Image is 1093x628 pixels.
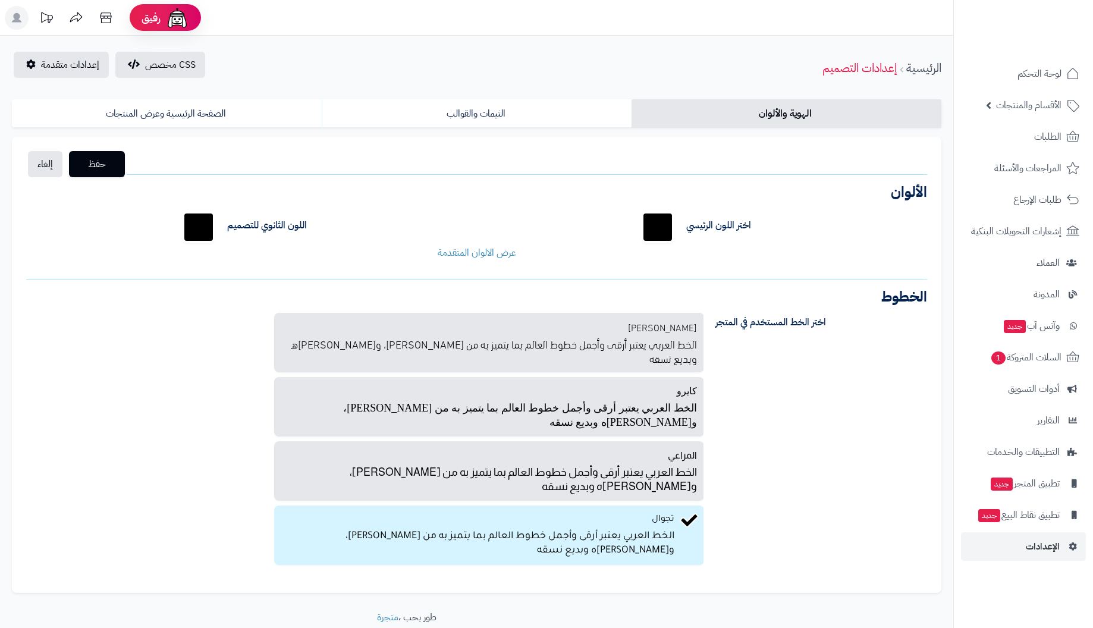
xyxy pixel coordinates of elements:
a: طلبات الإرجاع [961,186,1086,214]
span: تجوال [652,515,674,525]
span: العملاء [1037,255,1060,271]
a: لوحة التحكم [961,59,1086,88]
p: الخط العربي يعتبر أرقى وأجمل خطوط العالم بما يتميز به من [PERSON_NAME]، و[PERSON_NAME]ه وبديع نسقه [281,334,697,365]
span: كايرو [677,386,697,396]
button: CSS مخصص [115,52,205,78]
span: تطبيق المتجر [990,475,1060,492]
span: إعدادات متقدمة [41,58,99,72]
span: [PERSON_NAME] [628,320,697,334]
a: إعدادات متقدمة [14,52,109,78]
span: الإعدادات [1026,538,1060,555]
span: طلبات الإرجاع [1013,191,1061,208]
span: جديد [1004,320,1026,333]
span: الطلبات [1034,128,1061,145]
span: لوحة التحكم [1017,65,1061,82]
span: حفظ [78,157,115,171]
span: 1 [991,351,1006,365]
a: الرئيسية [906,59,941,77]
a: المدونة [961,280,1086,309]
a: الإعدادات [961,532,1086,561]
a: الطلبات [961,123,1086,151]
a: الصفحة الرئيسية وعرض المنتجات [12,99,322,128]
span: التقارير [1037,412,1060,429]
a: التطبيقات والخدمات [961,438,1086,466]
a: إشعارات التحويلات البنكية [961,217,1086,246]
span: CSS مخصص [145,58,196,72]
a: السلات المتروكة1 [961,343,1086,372]
button: حفظ [69,151,125,177]
a: عرض الالوان المتقدمة [438,246,516,260]
h3: الخطوط [26,290,927,304]
a: متجرة [377,610,398,624]
span: تطبيق نقاط البيع [977,507,1060,523]
a: المراجعات والأسئلة [961,154,1086,183]
span: المدونة [1034,286,1060,303]
a: تطبيق نقاط البيعجديد [961,501,1086,529]
a: الهوية والألوان [632,99,941,128]
label: اختر الخط المستخدم في المتجر [706,313,936,332]
a: التقارير [961,406,1086,435]
label: اختر اللون الرئيسي [686,219,751,233]
span: المراعي [668,450,697,460]
a: الثيمات والقوالب [322,99,632,128]
a: أدوات التسويق [961,375,1086,403]
a: العملاء [961,249,1086,277]
h3: الألوان [26,185,927,199]
span: السلات المتروكة [990,349,1061,366]
a: تطبيق المتجرجديد [961,469,1086,498]
span: الأقسام والمنتجات [996,97,1061,114]
a: إلغاء [28,151,62,177]
p: الخط العربي يعتبر أرقى وأجمل خطوط العالم بما يتميز به من [PERSON_NAME]، و[PERSON_NAME]ه وبديع نسقه [281,527,674,558]
a: تحديثات المنصة [32,6,61,33]
span: أدوات التسويق [1008,381,1060,397]
a: إعدادات التصميم [822,59,897,77]
span: رفيق [142,11,161,25]
a: وآتس آبجديد [961,312,1086,340]
label: اللون الثانوي للتصميم [227,219,307,233]
p: الخط العربي يعتبر أرقى وأجمل خطوط العالم بما يتميز به من [PERSON_NAME]، و[PERSON_NAME]ه وبديع نسقه [281,463,697,494]
img: ai-face.png [165,6,189,30]
span: جديد [978,509,1000,522]
span: جديد [991,478,1013,491]
p: الخط العربي يعتبر أرقى وأجمل خطوط العالم بما يتميز به من [PERSON_NAME]، و[PERSON_NAME]ه وبديع نسقه [281,398,697,429]
span: إشعارات التحويلات البنكية [971,223,1061,240]
span: وآتس آب [1003,318,1060,334]
span: المراجعات والأسئلة [994,160,1061,177]
span: التطبيقات والخدمات [987,444,1060,460]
